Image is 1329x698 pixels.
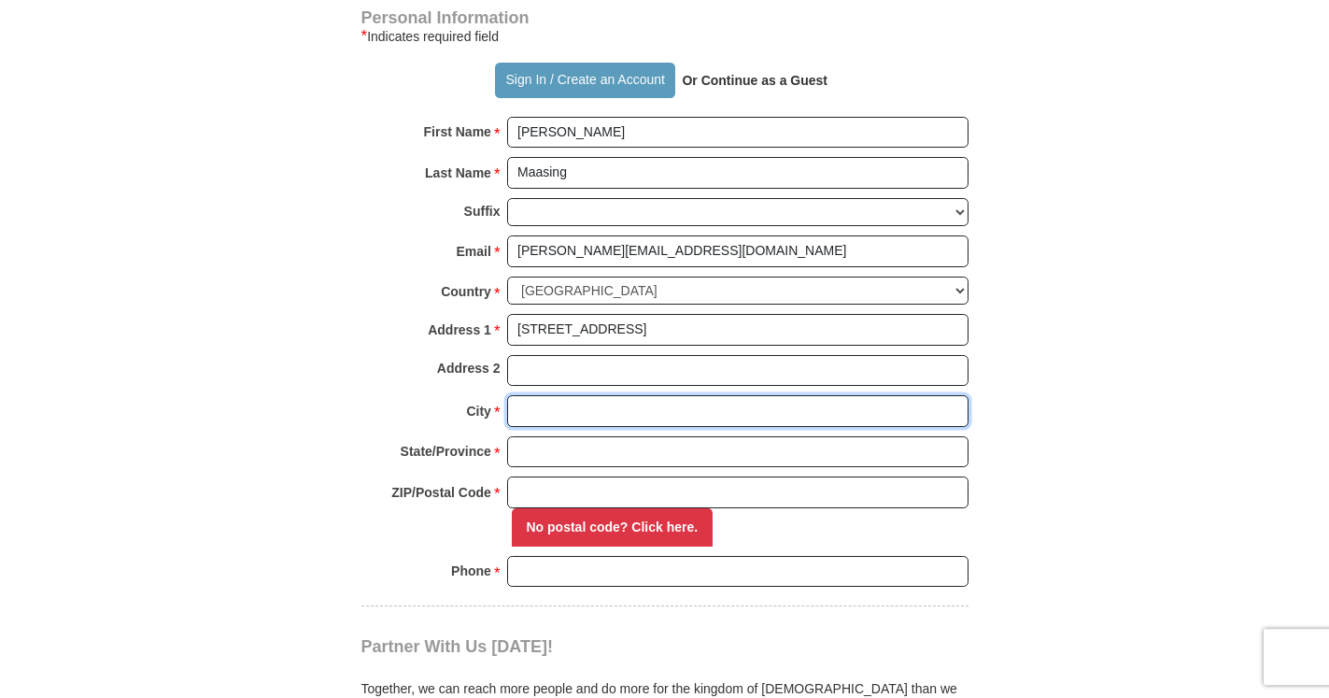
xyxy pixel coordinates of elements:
strong: Country [441,278,491,305]
button: Sign In / Create an Account [495,63,675,98]
strong: Address 2 [437,355,501,381]
strong: ZIP/Postal Code [391,479,491,506]
strong: Last Name [425,160,491,186]
strong: Phone [451,558,491,584]
h4: Personal Information [361,10,968,25]
strong: State/Province [401,438,491,464]
strong: Suffix [464,198,501,224]
strong: City [466,398,490,424]
strong: Or Continue as a Guest [682,73,827,88]
strong: Email [457,238,491,264]
span: No postal code? Click here. [512,508,714,547]
strong: First Name [424,119,491,145]
div: Indicates required field [361,25,968,48]
span: Partner With Us [DATE]! [361,637,554,656]
strong: Address 1 [428,317,491,343]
